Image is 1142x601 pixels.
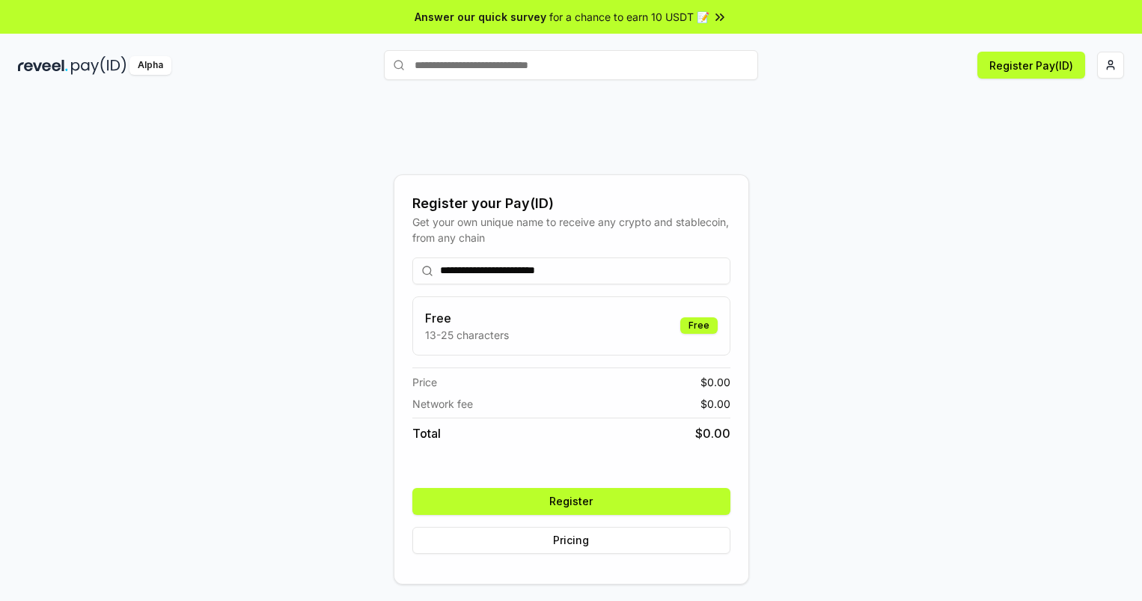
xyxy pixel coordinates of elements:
[549,9,709,25] span: for a chance to earn 10 USDT 📝
[700,374,730,390] span: $ 0.00
[412,374,437,390] span: Price
[412,424,441,442] span: Total
[71,56,126,75] img: pay_id
[680,317,718,334] div: Free
[695,424,730,442] span: $ 0.00
[977,52,1085,79] button: Register Pay(ID)
[412,396,473,412] span: Network fee
[412,488,730,515] button: Register
[700,396,730,412] span: $ 0.00
[412,193,730,214] div: Register your Pay(ID)
[415,9,546,25] span: Answer our quick survey
[129,56,171,75] div: Alpha
[412,527,730,554] button: Pricing
[18,56,68,75] img: reveel_dark
[425,327,509,343] p: 13-25 characters
[412,214,730,245] div: Get your own unique name to receive any crypto and stablecoin, from any chain
[425,309,509,327] h3: Free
